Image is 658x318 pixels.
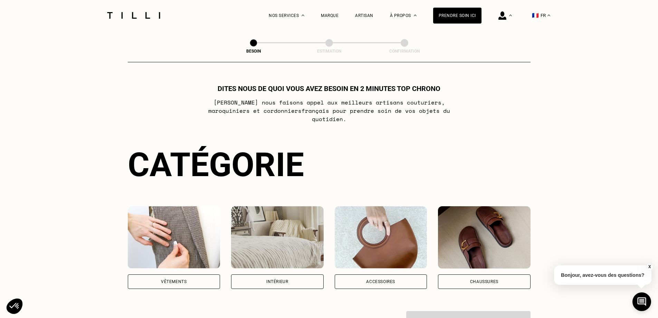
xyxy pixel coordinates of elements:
[646,263,653,271] button: X
[554,265,651,285] p: Bonjour, avez-vous des questions?
[335,206,427,269] img: Accessoires
[470,280,498,284] div: Chaussures
[370,49,439,54] div: Confirmation
[321,13,338,18] a: Marque
[231,206,324,269] img: Intérieur
[219,49,288,54] div: Besoin
[366,280,395,284] div: Accessoires
[192,98,466,123] p: [PERSON_NAME] nous faisons appel aux meilleurs artisans couturiers , maroquiniers et cordonniers ...
[105,12,163,19] img: Logo du service de couturière Tilli
[128,206,220,269] img: Vêtements
[509,15,512,16] img: Menu déroulant
[128,145,531,184] div: Catégorie
[547,15,550,16] img: menu déroulant
[498,11,506,20] img: icône connexion
[414,15,417,16] img: Menu déroulant à propos
[218,84,440,93] h1: Dites nous de quoi vous avez besoin en 2 minutes top chrono
[438,206,531,269] img: Chaussures
[355,13,373,18] a: Artisan
[295,49,364,54] div: Estimation
[532,12,539,19] span: 🇫🇷
[266,280,288,284] div: Intérieur
[302,15,304,16] img: Menu déroulant
[433,8,481,24] a: Prendre soin ici
[161,280,187,284] div: Vêtements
